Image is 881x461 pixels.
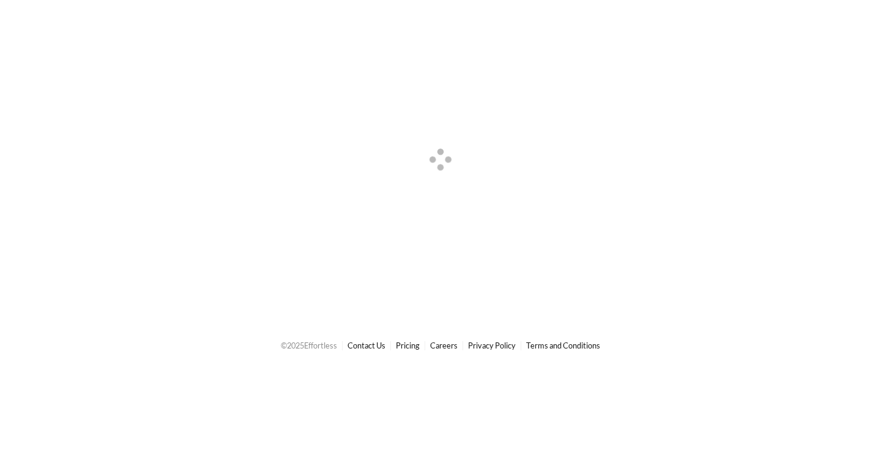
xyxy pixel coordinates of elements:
[396,341,420,350] a: Pricing
[526,341,600,350] a: Terms and Conditions
[468,341,516,350] a: Privacy Policy
[348,341,385,350] a: Contact Us
[281,341,337,350] span: © 2025 Effortless
[430,341,458,350] a: Careers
